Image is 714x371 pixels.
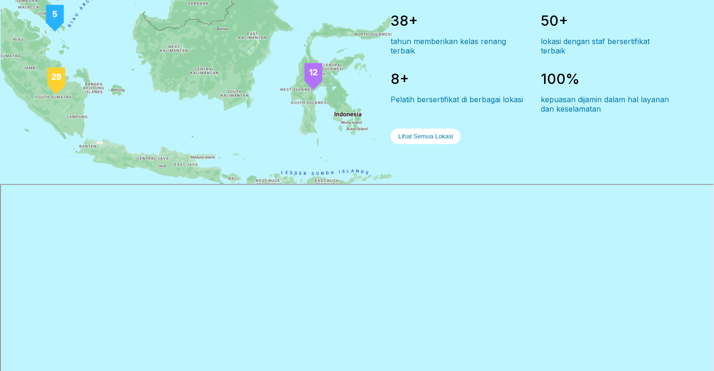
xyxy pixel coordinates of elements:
div: 38+ [391,12,526,29]
div: lokasi dengan staf bersertifikat terbaik [541,37,676,55]
div: 100% [541,70,676,87]
div: kepuasan dijamin dalam hal layanan dan keselamatan [541,95,676,114]
div: 50+ [541,12,676,29]
div: 8+ [391,70,526,87]
div: tahun memberikan kelas renang terbaik [391,37,526,55]
div: Pelatih bersertifikat di berbagai lokasi [391,95,526,104]
button: Lihat Semua Lokasi [391,129,461,144]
